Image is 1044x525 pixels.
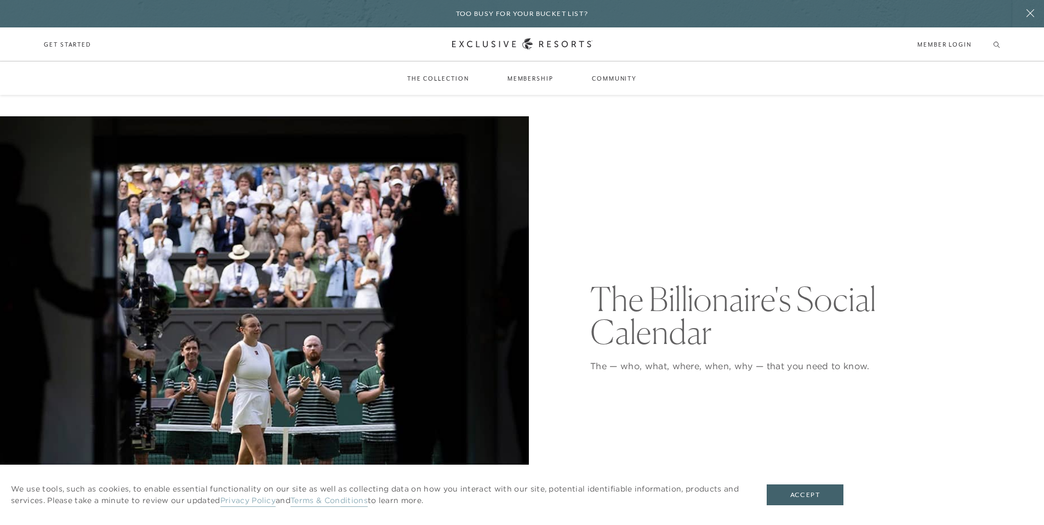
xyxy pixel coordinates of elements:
[590,359,1000,372] p: The — who, what, where, when, why — that you need to know.
[220,495,276,507] a: Privacy Policy
[590,283,1000,348] h1: The Billionaire's Social Calendar
[767,484,843,505] button: Accept
[456,9,589,19] h6: Too busy for your bucket list?
[581,63,648,94] a: Community
[917,39,972,49] a: Member Login
[44,39,92,49] a: Get Started
[11,483,745,506] p: We use tools, such as cookies, to enable essential functionality on our site as well as collectin...
[497,63,564,94] a: Membership
[290,495,368,507] a: Terms & Conditions
[396,63,480,94] a: The Collection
